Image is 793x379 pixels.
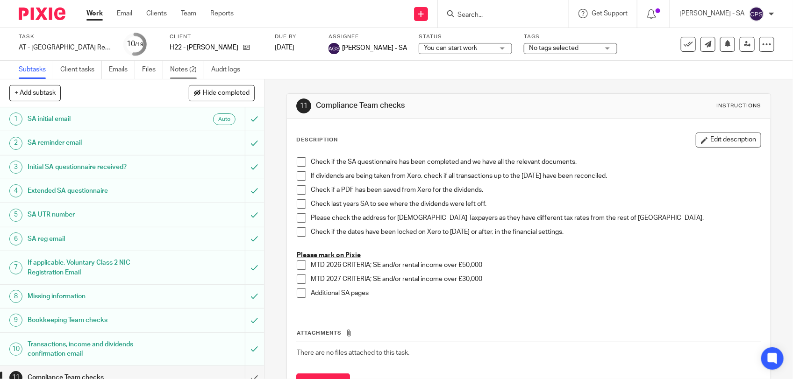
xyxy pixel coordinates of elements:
[109,61,135,79] a: Emails
[311,288,761,298] p: Additional SA pages
[60,61,102,79] a: Client tasks
[679,9,744,18] p: [PERSON_NAME] - SA
[210,9,234,18] a: Reports
[275,44,294,51] span: [DATE]
[9,343,22,356] div: 10
[297,350,409,356] span: There are no files attached to this task.
[86,9,103,18] a: Work
[9,232,22,246] div: 6
[142,61,163,79] a: Files
[28,208,166,222] h1: SA UTR number
[342,43,407,53] span: [PERSON_NAME] - SA
[311,171,761,181] p: If dividends are being taken from Xero, check if all transactions up to the [DATE] have been reco...
[311,227,761,237] p: Check if the dates have been locked on Xero to [DATE] or after, in the financial settings.
[716,102,761,110] div: Instructions
[311,185,761,195] p: Check if a PDF has been saved from Xero for the dividends.
[19,43,112,52] div: AT - SA Return - PE 05-04-2025
[457,11,541,20] input: Search
[28,289,166,303] h1: Missing information
[19,7,65,20] img: Pixie
[9,314,22,327] div: 9
[28,184,166,198] h1: Extended SA questionnaire
[529,45,579,51] span: No tags selected
[275,33,317,41] label: Due by
[146,9,167,18] a: Clients
[696,133,761,147] button: Edit description
[28,256,166,280] h1: If applicable, Voluntary Class 2 NIC Registration Email
[311,199,761,209] p: Check last years SA to see where the dividends were left off.
[9,184,22,197] div: 4
[28,337,166,361] h1: Transactions, income and dividends confirmation email
[170,43,238,52] p: H22 - [PERSON_NAME]
[181,9,196,18] a: Team
[296,98,311,113] div: 11
[28,313,166,327] h1: Bookkeeping Team checks
[9,209,22,222] div: 5
[170,33,263,41] label: Client
[311,260,761,270] p: MTD 2026 CRITERIA; SE and/or rental income over £50,000
[297,252,361,259] u: Please mark on Pixie
[419,33,512,41] label: Status
[127,39,143,49] div: 10
[189,85,255,101] button: Hide completed
[592,10,628,17] span: Get Support
[311,157,761,167] p: Check if the SA questionnaire has been completed and we have all the relevant documents.
[311,213,761,223] p: Please check the address for [DEMOGRAPHIC_DATA] Taxpayers as they have different tax rates from t...
[117,9,132,18] a: Email
[28,136,166,150] h1: SA reminder email
[28,232,166,246] h1: SA reg email
[296,136,338,144] p: Description
[9,112,22,126] div: 1
[9,161,22,174] div: 3
[28,160,166,174] h1: Initial SA questionnaire received?
[424,45,477,51] span: You can start work
[170,61,204,79] a: Notes (2)
[316,101,549,111] h1: Compliance Team checks
[19,33,112,41] label: Task
[524,33,617,41] label: Tags
[329,43,340,54] img: svg%3E
[311,274,761,284] p: MTD 2027 CRITERIA; SE and/or rental income over £30,000
[9,261,22,274] div: 7
[19,61,53,79] a: Subtasks
[135,42,143,47] small: /19
[297,330,342,336] span: Attachments
[211,61,247,79] a: Audit logs
[9,290,22,303] div: 8
[28,112,166,126] h1: SA initial email
[213,113,236,125] div: Auto
[203,90,250,97] span: Hide completed
[9,85,61,101] button: + Add subtask
[329,33,407,41] label: Assignee
[749,7,764,21] img: svg%3E
[19,43,112,52] div: AT - [GEOGRAPHIC_DATA] Return - PE [DATE]
[9,137,22,150] div: 2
